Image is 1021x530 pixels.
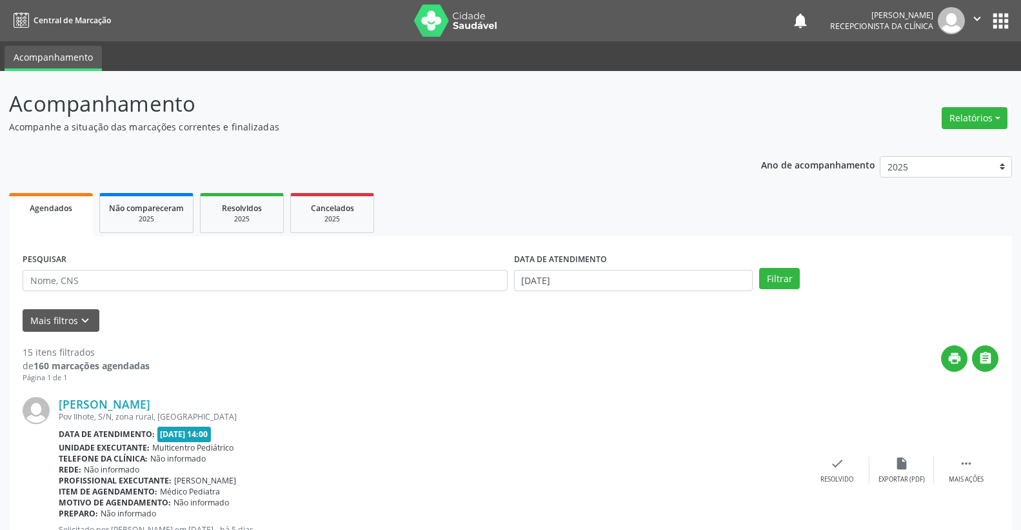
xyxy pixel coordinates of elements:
[949,475,984,484] div: Mais ações
[830,10,933,21] div: [PERSON_NAME]
[965,7,989,34] button: 
[989,10,1012,32] button: apps
[210,214,274,224] div: 2025
[157,427,212,442] span: [DATE] 14:00
[895,456,909,471] i: insert_drive_file
[59,429,155,440] b: Data de atendimento:
[759,268,800,290] button: Filtrar
[23,359,150,372] div: de
[978,351,993,365] i: 
[947,351,962,365] i: print
[59,442,150,453] b: Unidade executante:
[222,203,262,214] span: Resolvidos
[59,486,157,497] b: Item de agendamento:
[300,214,364,224] div: 2025
[160,486,220,497] span: Médico Pediatra
[311,203,354,214] span: Cancelados
[9,88,711,120] p: Acompanhamento
[23,372,150,383] div: Página 1 de 1
[59,397,150,411] a: [PERSON_NAME]
[791,12,809,30] button: notifications
[109,214,184,224] div: 2025
[761,156,875,172] p: Ano de acompanhamento
[959,456,973,471] i: 
[30,203,72,214] span: Agendados
[59,464,81,475] b: Rede:
[109,203,184,214] span: Não compareceram
[152,442,233,453] span: Multicentro Pediátrico
[173,497,229,508] span: Não informado
[84,464,139,475] span: Não informado
[9,10,111,31] a: Central de Marcação
[59,453,148,464] b: Telefone da clínica:
[34,15,111,26] span: Central de Marcação
[514,270,753,292] input: Selecione um intervalo
[101,508,156,519] span: Não informado
[174,475,236,486] span: [PERSON_NAME]
[59,497,171,508] b: Motivo de agendamento:
[34,360,150,372] strong: 160 marcações agendadas
[9,120,711,134] p: Acompanhe a situação das marcações correntes e finalizadas
[830,21,933,32] span: Recepcionista da clínica
[150,453,206,464] span: Não informado
[938,7,965,34] img: img
[23,345,150,359] div: 15 itens filtrados
[972,345,998,372] button: 
[23,270,508,292] input: Nome, CNS
[59,411,805,422] div: Pov Ilhote, S/N, zona rural, [GEOGRAPHIC_DATA]
[59,508,98,519] b: Preparo:
[514,250,607,270] label: DATA DE ATENDIMENTO
[23,250,66,270] label: PESQUISAR
[23,397,50,424] img: img
[5,46,102,71] a: Acompanhamento
[820,475,853,484] div: Resolvido
[830,456,844,471] i: check
[970,12,984,26] i: 
[23,309,99,332] button: Mais filtroskeyboard_arrow_down
[942,107,1007,129] button: Relatórios
[78,314,92,328] i: keyboard_arrow_down
[941,345,967,372] button: print
[59,475,172,486] b: Profissional executante:
[878,475,925,484] div: Exportar (PDF)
